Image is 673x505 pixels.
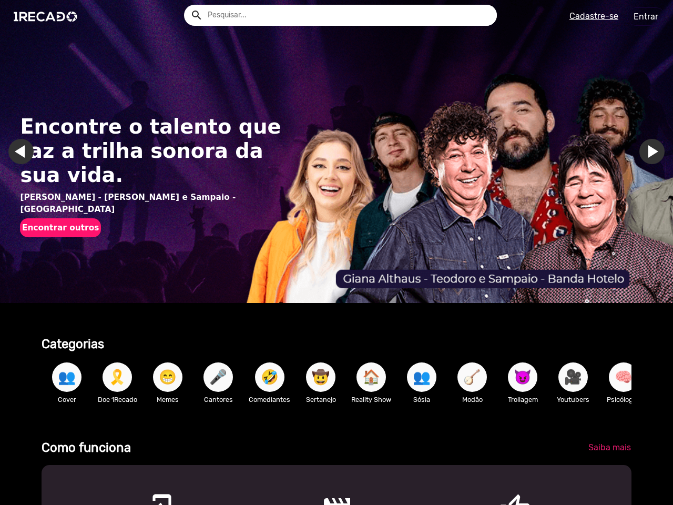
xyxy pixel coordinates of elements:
[609,362,638,392] button: 🧠
[249,395,290,405] p: Comediantes
[503,395,543,405] p: Trollagem
[47,395,87,405] p: Cover
[356,362,386,392] button: 🏠
[604,395,644,405] p: Psicólogos
[58,362,76,392] span: 👥
[457,362,487,392] button: 🪕
[190,9,203,22] mat-icon: Example home icon
[564,362,582,392] span: 🎥
[198,395,238,405] p: Cantores
[627,7,665,26] a: Entrar
[52,362,81,392] button: 👥
[97,395,137,405] p: Doe 1Recado
[20,191,289,216] p: [PERSON_NAME] - [PERSON_NAME] e Sampaio - [GEOGRAPHIC_DATA]
[588,442,631,452] span: Saiba mais
[407,362,436,392] button: 👥
[558,362,588,392] button: 🎥
[8,139,34,164] a: Ir para o último slide
[306,362,335,392] button: 🤠
[312,362,330,392] span: 🤠
[209,362,227,392] span: 🎤
[148,395,188,405] p: Memes
[159,362,177,392] span: 😁
[261,362,279,392] span: 🤣
[153,362,182,392] button: 😁
[42,440,131,455] b: Como funciona
[108,362,126,392] span: 🎗️
[402,395,442,405] p: Sósia
[187,5,205,24] button: Example home icon
[553,395,593,405] p: Youtubers
[362,362,380,392] span: 🏠
[615,362,633,392] span: 🧠
[413,362,431,392] span: 👥
[351,395,391,405] p: Reality Show
[452,395,492,405] p: Modão
[569,11,618,21] u: Cadastre-se
[103,362,132,392] button: 🎗️
[463,362,481,392] span: 🪕
[20,115,289,187] h1: Encontre o talento que faz a trilha sonora da sua vida.
[255,362,284,392] button: 🤣
[508,362,537,392] button: 😈
[580,438,639,457] a: Saiba mais
[639,139,665,164] a: Ir para o próximo slide
[203,362,233,392] button: 🎤
[514,362,532,392] span: 😈
[42,337,104,351] b: Categorias
[301,395,341,405] p: Sertanejo
[20,218,101,237] button: Encontrar outros
[200,5,497,26] input: Pesquisar...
